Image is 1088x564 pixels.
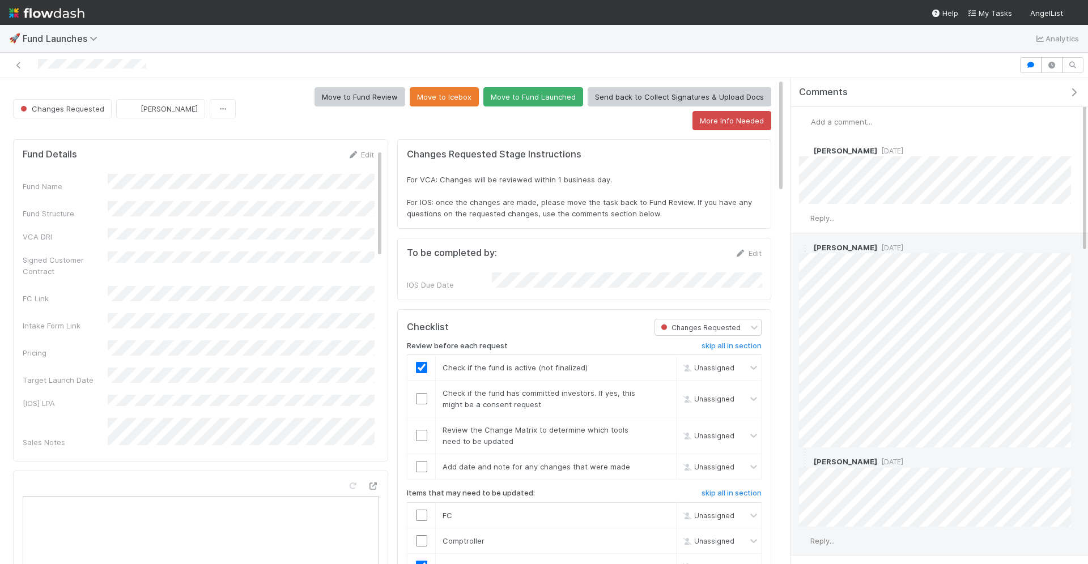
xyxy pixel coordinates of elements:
[814,243,877,252] span: [PERSON_NAME]
[877,458,903,466] span: [DATE]
[877,147,903,155] span: [DATE]
[23,374,108,386] div: Target Launch Date
[681,395,734,403] span: Unassigned
[407,489,535,498] h6: Items that may need to be updated:
[443,425,628,446] span: Review the Change Matrix to determine which tools need to be updated
[483,87,583,106] button: Move to Fund Launched
[967,8,1012,18] span: My Tasks
[681,537,734,545] span: Unassigned
[799,456,810,468] img: avatar_c597f508-4d28-4c7c-92e0-bd2d0d338f8e.png
[23,398,108,409] div: [IOS] LPA
[407,322,449,333] h5: Checklist
[23,208,108,219] div: Fund Structure
[443,388,635,409] span: Check if the fund has committed investors. If yes, this might be a consent request
[681,364,734,372] span: Unassigned
[810,536,835,545] span: Reply...
[588,87,771,106] button: Send back to Collect Signatures & Upload Docs
[407,247,497,259] h5: To be completed by:
[443,536,484,545] span: Comptroller
[141,104,198,113] span: [PERSON_NAME]
[877,243,903,252] span: [DATE]
[443,462,630,471] span: Add date and note for any changes that were made
[799,535,810,546] img: avatar_c597f508-4d28-4c7c-92e0-bd2d0d338f8e.png
[314,87,405,106] button: Move to Fund Review
[347,150,374,159] a: Edit
[18,104,104,113] span: Changes Requested
[9,3,84,23] img: logo-inverted-e16ddd16eac7371096b0.svg
[407,149,762,160] h5: Changes Requested Stage Instructions
[407,341,508,351] h6: Review before each request
[814,146,877,155] span: [PERSON_NAME]
[814,457,877,466] span: [PERSON_NAME]
[9,33,20,43] span: 🚀
[23,293,108,304] div: FC Link
[702,341,762,355] a: skip all in section
[735,249,762,258] a: Edit
[811,117,872,126] span: Add a comment...
[410,87,479,106] button: Move to Icebox
[681,463,734,471] span: Unassigned
[126,103,137,114] img: avatar_768cd48b-9260-4103-b3ef-328172ae0546.png
[23,149,77,160] h5: Fund Details
[23,181,108,192] div: Fund Name
[702,489,762,498] h6: skip all in section
[702,489,762,502] a: skip all in section
[799,242,810,253] img: avatar_b467e446-68e1-4310-82a7-76c532dc3f4b.png
[23,231,108,242] div: VCA DRI
[702,341,762,351] h6: skip all in section
[799,87,848,98] span: Comments
[443,363,588,372] span: Check if the fund is active (not finalized)
[931,7,958,19] div: Help
[23,33,103,44] span: Fund Launches
[1030,8,1063,18] span: AngelList
[1068,8,1079,19] img: avatar_c597f508-4d28-4c7c-92e0-bd2d0d338f8e.png
[23,320,108,331] div: Intake Form Link
[23,254,108,277] div: Signed Customer Contract
[799,145,810,156] img: avatar_b467e446-68e1-4310-82a7-76c532dc3f4b.png
[407,175,754,218] span: For VCA: Changes will be reviewed within 1 business day. For IOS: once the changes are made, plea...
[692,111,771,130] button: More Info Needed
[1034,32,1079,45] a: Analytics
[407,279,492,290] div: IOS Due Date
[23,347,108,358] div: Pricing
[681,431,734,440] span: Unassigned
[116,99,205,118] button: [PERSON_NAME]
[799,213,810,224] img: avatar_c597f508-4d28-4c7c-92e0-bd2d0d338f8e.png
[658,323,741,331] span: Changes Requested
[23,437,108,448] div: Sales Notes
[967,7,1012,19] a: My Tasks
[443,511,452,520] span: FC
[13,99,112,118] button: Changes Requested
[800,116,811,127] img: avatar_c597f508-4d28-4c7c-92e0-bd2d0d338f8e.png
[681,511,734,520] span: Unassigned
[810,213,835,223] span: Reply...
